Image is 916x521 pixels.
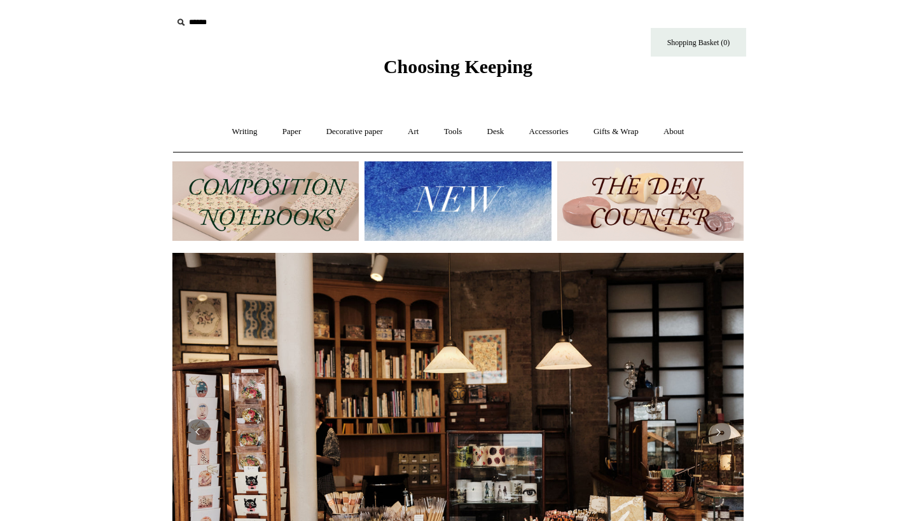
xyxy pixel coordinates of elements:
[384,66,532,75] a: Choosing Keeping
[384,56,532,77] span: Choosing Keeping
[476,115,516,149] a: Desk
[705,419,731,445] button: Next
[582,115,650,149] a: Gifts & Wrap
[651,28,746,57] a: Shopping Basket (0)
[271,115,313,149] a: Paper
[315,115,394,149] a: Decorative paper
[172,161,359,241] img: 202302 Composition ledgers.jpg__PID:69722ee6-fa44-49dd-a067-31375e5d54ec
[221,115,269,149] a: Writing
[396,115,430,149] a: Art
[557,161,744,241] img: The Deli Counter
[652,115,696,149] a: About
[433,115,474,149] a: Tools
[364,161,551,241] img: New.jpg__PID:f73bdf93-380a-4a35-bcfe-7823039498e1
[518,115,580,149] a: Accessories
[185,419,211,445] button: Previous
